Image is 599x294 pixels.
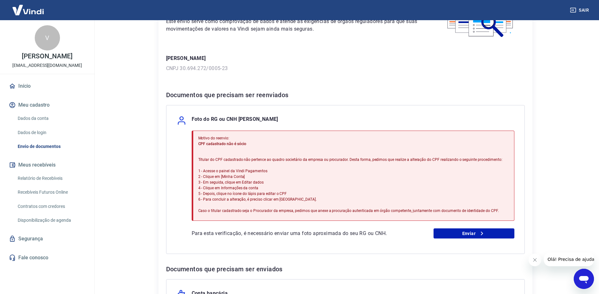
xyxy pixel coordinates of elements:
span: CPF cadastrado não é sócio [198,142,246,146]
a: Recebíveis Futuros Online [15,186,87,199]
button: Meus recebíveis [8,158,87,172]
p: Este envio serve como comprovação de dados e atende as exigências de órgãos reguladores para que ... [166,18,422,33]
a: Dados da conta [15,112,87,125]
img: user.af206f65c40a7206969b71a29f56cfb7.svg [177,115,187,126]
p: [PERSON_NAME] [22,53,72,60]
h6: Documentos que precisam ser reenviados [166,90,525,100]
img: Vindi [8,0,49,20]
div: V [35,25,60,50]
a: Dados de login [15,126,87,139]
a: Fale conosco [8,251,87,265]
a: Segurança [8,232,87,246]
p: Motivo do reenvio: [198,135,502,141]
a: Relatório de Recebíveis [15,172,87,185]
p: CNPJ 30.694.272/0005-23 [166,65,525,72]
p: Titular do CPF cadastrado não pertence ao quadro societário da empresa ou procurador. Desta forma... [198,157,502,214]
iframe: Botão para abrir a janela de mensagens [574,269,594,289]
a: Início [8,79,87,93]
iframe: Mensagem da empresa [544,252,594,266]
button: Sair [569,4,591,16]
p: Foto do RG ou CNH [PERSON_NAME] [192,115,278,126]
p: Para esta verificação, é necessário enviar uma foto aproximada do seu RG ou CNH. [192,230,401,237]
a: Enviar [434,228,514,238]
span: Olá! Precisa de ajuda? [4,4,53,9]
p: [PERSON_NAME] [166,55,525,62]
a: Contratos com credores [15,200,87,213]
iframe: Fechar mensagem [529,254,541,266]
h6: Documentos que precisam ser enviados [166,264,525,274]
a: Disponibilização de agenda [15,214,87,227]
button: Meu cadastro [8,98,87,112]
p: [EMAIL_ADDRESS][DOMAIN_NAME] [12,62,82,69]
a: Envio de documentos [15,140,87,153]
